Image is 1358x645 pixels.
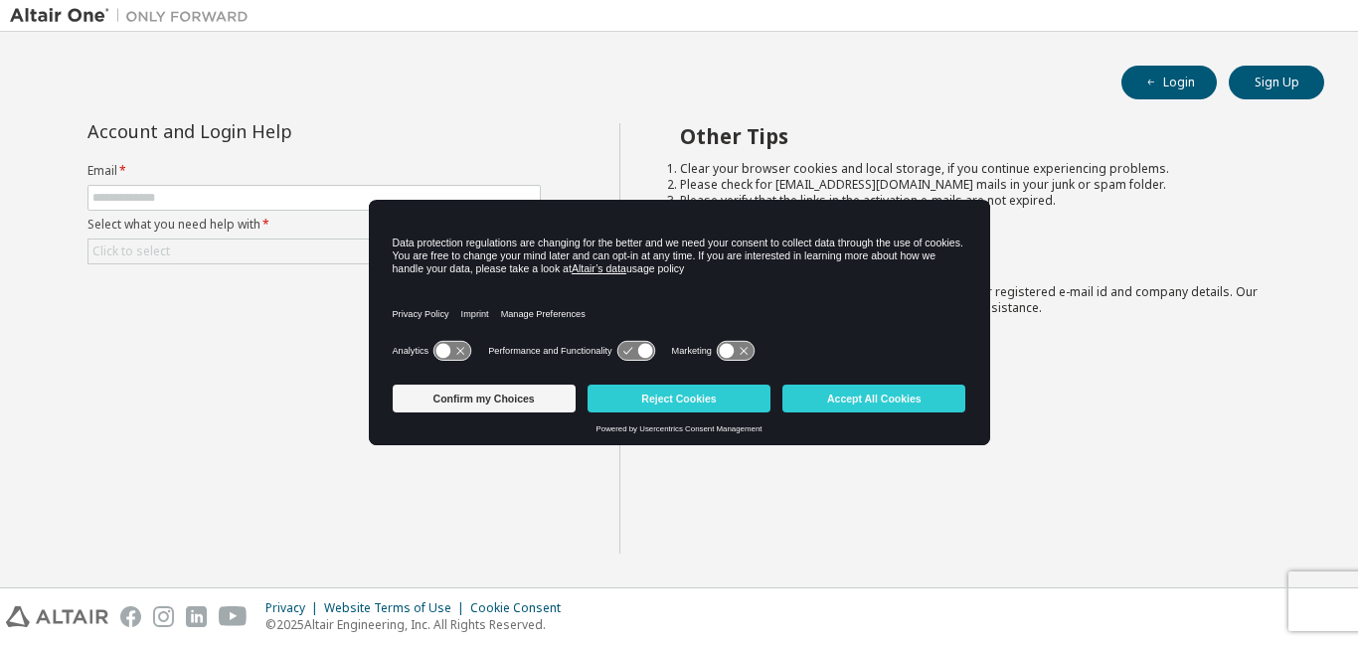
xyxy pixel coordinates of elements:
[87,217,541,233] label: Select what you need help with
[120,606,141,627] img: facebook.svg
[265,600,324,616] div: Privacy
[87,163,541,179] label: Email
[680,123,1289,149] h2: Other Tips
[470,600,573,616] div: Cookie Consent
[680,177,1289,193] li: Please check for [EMAIL_ADDRESS][DOMAIN_NAME] mails in your junk or spam folder.
[92,243,170,259] div: Click to select
[680,193,1289,209] li: Please verify that the links in the activation e-mails are not expired.
[219,606,248,627] img: youtube.svg
[324,600,470,616] div: Website Terms of Use
[6,606,108,627] img: altair_logo.svg
[680,161,1289,177] li: Clear your browser cookies and local storage, if you continue experiencing problems.
[265,616,573,633] p: © 2025 Altair Engineering, Inc. All Rights Reserved.
[1229,66,1324,99] button: Sign Up
[153,606,174,627] img: instagram.svg
[1121,66,1217,99] button: Login
[87,123,450,139] div: Account and Login Help
[186,606,207,627] img: linkedin.svg
[10,6,258,26] img: Altair One
[88,240,540,263] div: Click to select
